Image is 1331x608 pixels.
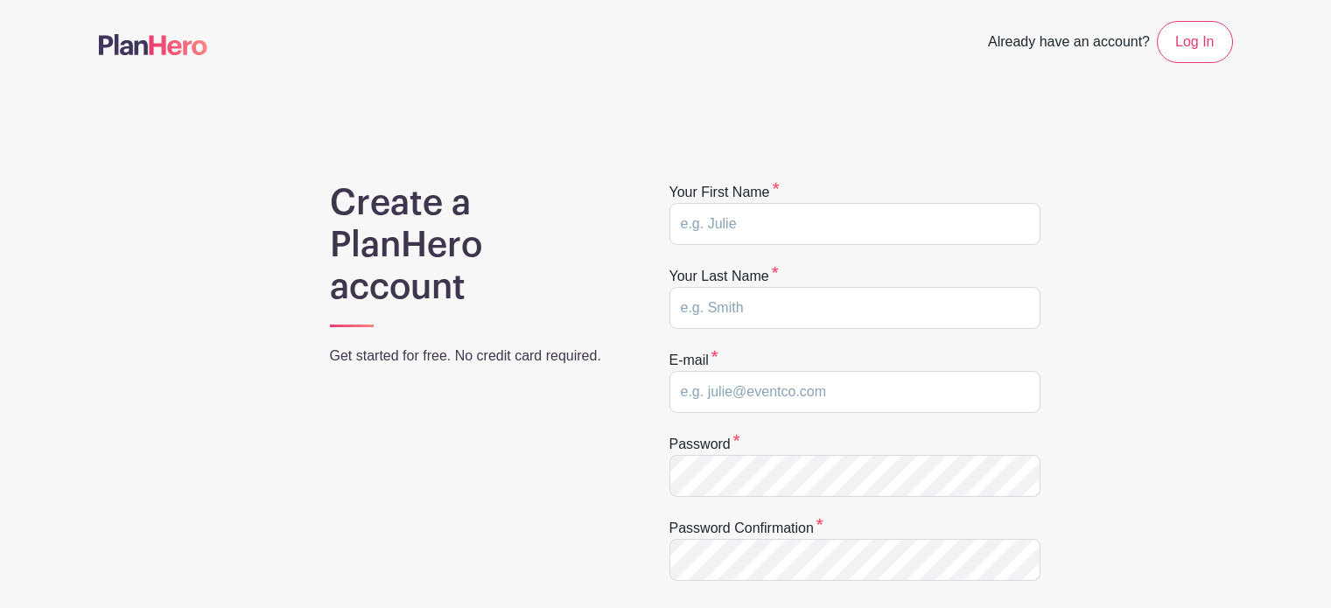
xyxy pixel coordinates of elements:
[669,434,740,455] label: Password
[669,203,1040,245] input: e.g. Julie
[330,182,624,308] h1: Create a PlanHero account
[669,518,823,539] label: Password confirmation
[669,371,1040,413] input: e.g. julie@eventco.com
[988,24,1150,63] span: Already have an account?
[99,34,207,55] img: logo-507f7623f17ff9eddc593b1ce0a138ce2505c220e1c5a4e2b4648c50719b7d32.svg
[330,346,624,367] p: Get started for free. No credit card required.
[669,287,1040,329] input: e.g. Smith
[669,350,718,371] label: E-mail
[1157,21,1232,63] a: Log In
[669,182,780,203] label: Your first name
[669,266,779,287] label: Your last name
